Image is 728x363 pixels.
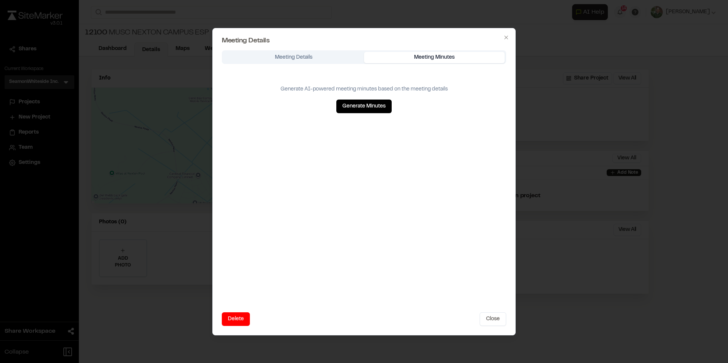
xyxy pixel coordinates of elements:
[222,37,506,44] h2: Meeting Details
[480,312,506,326] button: Close
[364,52,505,63] button: Meeting Minutes
[336,100,392,113] button: Generate Minutes
[222,312,250,326] button: Delete
[281,85,448,93] p: Generate AI-powered meeting minutes based on the meeting details
[223,52,364,63] button: Meeting Details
